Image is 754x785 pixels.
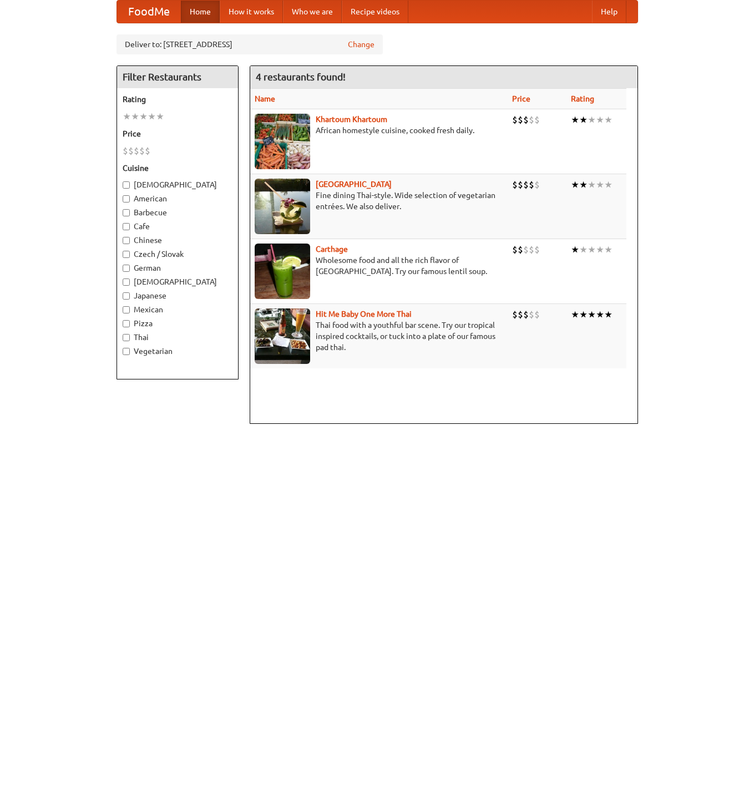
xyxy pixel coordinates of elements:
[571,179,579,191] li: ★
[512,244,518,256] li: $
[596,114,604,126] li: ★
[123,163,232,174] h5: Cuisine
[123,181,130,189] input: [DEMOGRAPHIC_DATA]
[123,346,232,357] label: Vegetarian
[123,110,131,123] li: ★
[529,179,534,191] li: $
[117,66,238,88] h4: Filter Restaurants
[596,308,604,321] li: ★
[123,179,232,190] label: [DEMOGRAPHIC_DATA]
[123,251,130,258] input: Czech / Slovak
[117,34,383,54] div: Deliver to: [STREET_ADDRESS]
[123,306,130,313] input: Mexican
[123,209,130,216] input: Barbecue
[523,114,529,126] li: $
[588,308,596,321] li: ★
[348,39,375,50] a: Change
[579,244,588,256] li: ★
[588,244,596,256] li: ★
[123,348,130,355] input: Vegetarian
[123,318,232,329] label: Pizza
[534,308,540,321] li: $
[523,179,529,191] li: $
[123,265,130,272] input: German
[123,278,130,286] input: [DEMOGRAPHIC_DATA]
[316,115,387,124] a: Khartoum Khartoum
[255,190,503,212] p: Fine dining Thai-style. Wide selection of vegetarian entrées. We also deliver.
[123,94,232,105] h5: Rating
[604,179,613,191] li: ★
[255,308,310,364] img: babythai.jpg
[131,110,139,123] li: ★
[123,332,232,343] label: Thai
[139,145,145,157] li: $
[592,1,626,23] a: Help
[596,244,604,256] li: ★
[117,1,181,23] a: FoodMe
[588,114,596,126] li: ★
[534,244,540,256] li: $
[134,145,139,157] li: $
[571,94,594,103] a: Rating
[529,244,534,256] li: $
[123,128,232,139] h5: Price
[571,308,579,321] li: ★
[123,304,232,315] label: Mexican
[579,308,588,321] li: ★
[512,114,518,126] li: $
[123,290,232,301] label: Japanese
[255,94,275,103] a: Name
[596,179,604,191] li: ★
[123,193,232,204] label: American
[123,334,130,341] input: Thai
[523,244,529,256] li: $
[518,244,523,256] li: $
[579,179,588,191] li: ★
[181,1,220,23] a: Home
[255,114,310,169] img: khartoum.jpg
[145,145,150,157] li: $
[512,94,530,103] a: Price
[534,114,540,126] li: $
[255,320,503,353] p: Thai food with a youthful bar scene. Try our tropical inspired cocktails, or tuck into a plate of...
[604,244,613,256] li: ★
[579,114,588,126] li: ★
[123,237,130,244] input: Chinese
[316,180,392,189] a: [GEOGRAPHIC_DATA]
[123,320,130,327] input: Pizza
[148,110,156,123] li: ★
[123,221,232,232] label: Cafe
[604,308,613,321] li: ★
[123,292,130,300] input: Japanese
[123,223,130,230] input: Cafe
[523,308,529,321] li: $
[604,114,613,126] li: ★
[123,145,128,157] li: $
[123,262,232,274] label: German
[534,179,540,191] li: $
[255,255,503,277] p: Wholesome food and all the rich flavor of [GEOGRAPHIC_DATA]. Try our famous lentil soup.
[316,245,348,254] a: Carthage
[123,249,232,260] label: Czech / Slovak
[518,179,523,191] li: $
[255,125,503,136] p: African homestyle cuisine, cooked fresh daily.
[529,114,534,126] li: $
[571,114,579,126] li: ★
[571,244,579,256] li: ★
[255,179,310,234] img: satay.jpg
[588,179,596,191] li: ★
[316,310,412,318] a: Hit Me Baby One More Thai
[128,145,134,157] li: $
[123,276,232,287] label: [DEMOGRAPHIC_DATA]
[255,244,310,299] img: carthage.jpg
[512,179,518,191] li: $
[518,114,523,126] li: $
[220,1,283,23] a: How it works
[123,235,232,246] label: Chinese
[529,308,534,321] li: $
[256,72,346,82] ng-pluralize: 4 restaurants found!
